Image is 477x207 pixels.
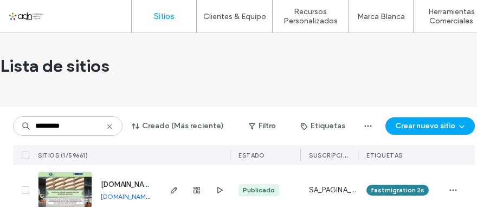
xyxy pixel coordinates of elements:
[385,117,475,135] button: Crear nuevo sitio
[23,8,53,17] span: Ayuda
[273,7,348,26] label: Recursos Personalizados
[101,180,156,189] a: [DOMAIN_NAME]
[203,12,266,21] label: Clientes & Equipo
[309,151,352,159] span: Suscripción
[154,11,175,21] label: Sitios
[243,185,275,195] div: Publicado
[238,152,265,159] span: ESTADO
[291,117,355,135] button: Etiquetas
[123,117,234,135] button: Creado (Más reciente)
[371,185,424,195] span: fastmigration 2s
[357,12,405,21] label: Marca Blanca
[366,152,403,159] span: ETIQUETAS
[238,117,287,135] button: Filtro
[309,185,358,196] span: SA_PAGINA_WEB_ADN
[101,192,151,200] a: [DOMAIN_NAME]
[38,152,88,159] span: SITIOS (1/59661)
